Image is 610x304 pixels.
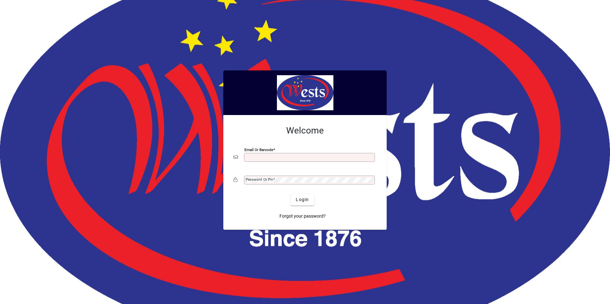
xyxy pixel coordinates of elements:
mat-label: Email or Barcode [244,147,273,152]
span: Forgot your password? [279,213,326,220]
mat-label: Password or Pin [246,177,273,182]
span: Login [296,196,309,203]
h2: Welcome [234,125,376,136]
button: Login [291,194,314,206]
a: Forgot your password? [277,211,328,222]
